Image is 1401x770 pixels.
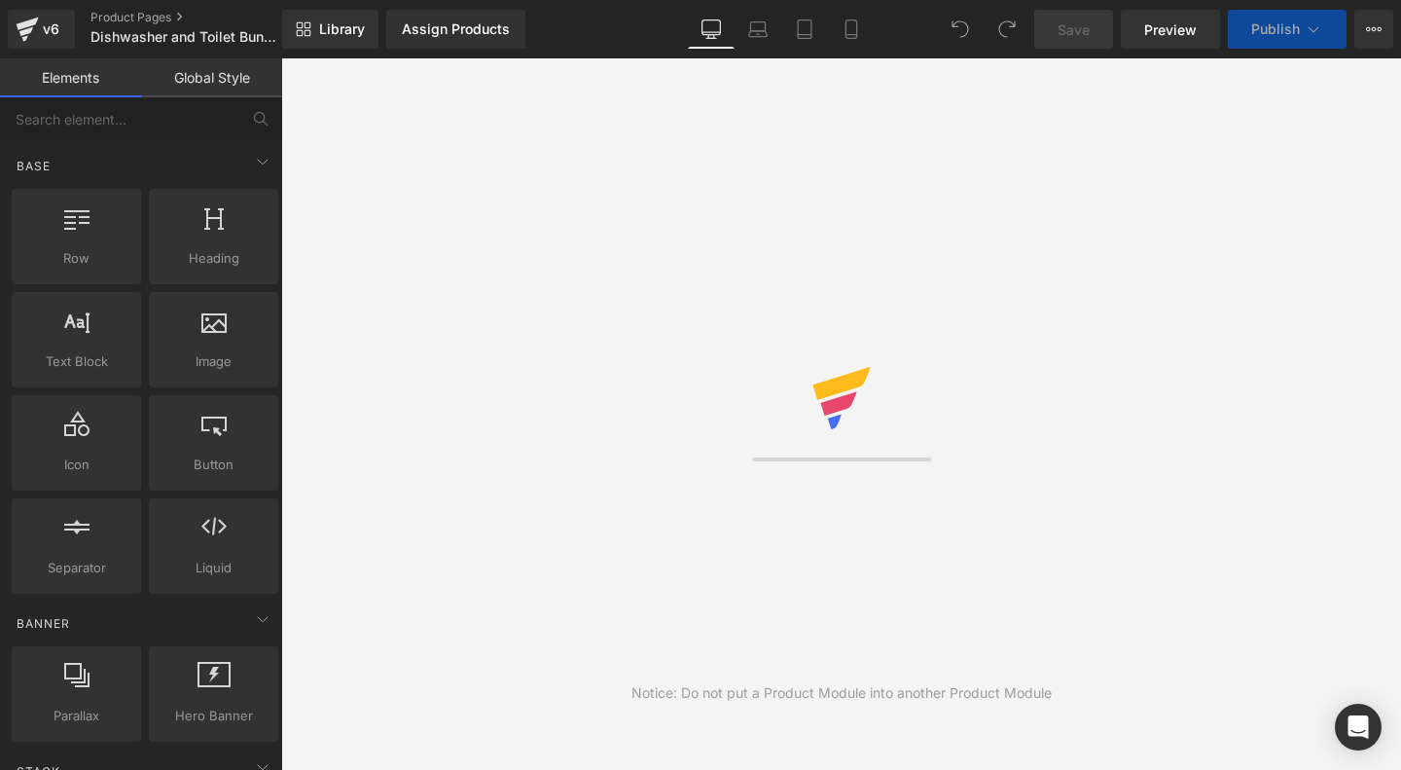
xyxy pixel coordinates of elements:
[688,10,735,49] a: Desktop
[155,248,272,269] span: Heading
[90,29,276,45] span: Dishwasher and Toilet Bundle
[988,10,1026,49] button: Redo
[15,614,72,633] span: Banner
[155,351,272,372] span: Image
[90,10,313,25] a: Product Pages
[141,58,282,97] a: Global Style
[1058,19,1090,40] span: Save
[18,455,135,475] span: Icon
[15,157,53,175] span: Base
[1144,19,1197,40] span: Preview
[18,351,135,372] span: Text Block
[18,248,135,269] span: Row
[319,20,365,38] span: Library
[1121,10,1220,49] a: Preview
[781,10,828,49] a: Tablet
[155,706,272,726] span: Hero Banner
[1251,21,1300,37] span: Publish
[155,455,272,475] span: Button
[8,10,75,49] a: v6
[1228,10,1347,49] button: Publish
[941,10,980,49] button: Undo
[1335,704,1382,751] div: Open Intercom Messenger
[155,558,272,578] span: Liquid
[39,17,63,42] div: v6
[828,10,875,49] a: Mobile
[18,706,135,726] span: Parallax
[282,10,378,49] a: New Library
[18,558,135,578] span: Separator
[1354,10,1393,49] button: More
[402,21,510,37] div: Assign Products
[631,682,1052,704] div: Notice: Do not put a Product Module into another Product Module
[735,10,781,49] a: Laptop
